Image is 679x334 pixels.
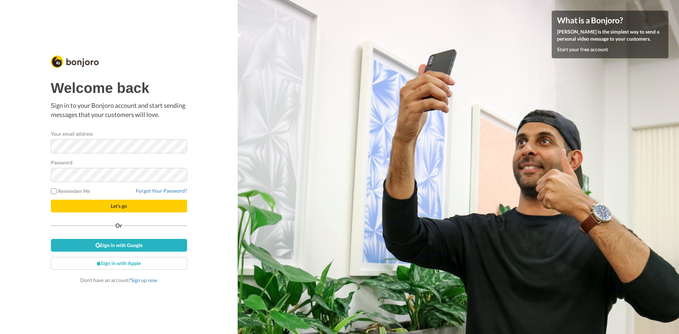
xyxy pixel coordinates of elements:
p: [PERSON_NAME] is the simplest way to send a personal video message to your customers. [557,28,663,42]
span: Don’t have an account? [80,277,157,283]
a: Forgot Your Password? [136,188,187,194]
a: Sign in with Apple [51,257,187,270]
input: Remember Me [51,188,57,194]
p: Sign in to your Bonjoro account and start sending messages that your customers will love. [51,101,187,119]
label: Password [51,159,73,166]
h1: Welcome back [51,80,187,96]
a: Start your free account [557,46,608,52]
span: Let's go [111,203,127,209]
span: Or [114,223,124,228]
a: Sign up now [131,277,157,283]
button: Let's go [51,200,187,212]
label: Your email address [51,130,93,137]
label: Remember Me [51,187,91,195]
a: Sign in with Google [51,239,187,252]
h4: What is a Bonjoro? [557,16,663,25]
